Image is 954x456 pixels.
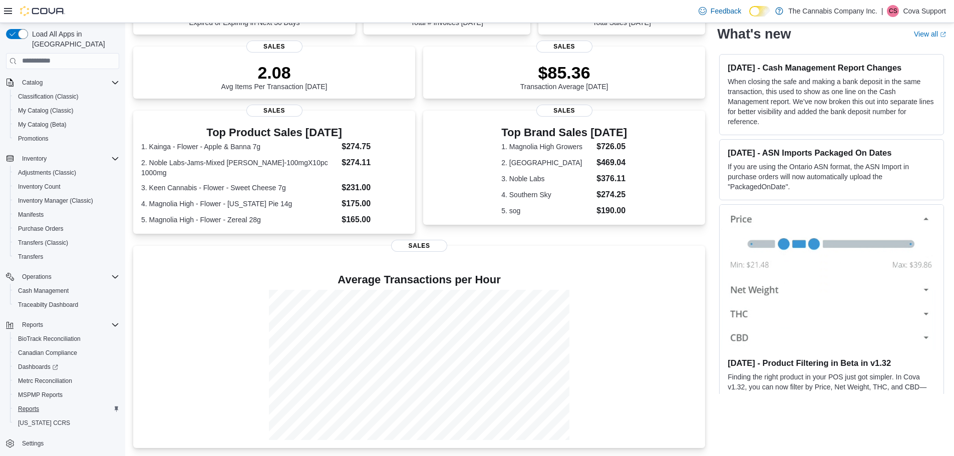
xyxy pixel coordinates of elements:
[18,253,43,261] span: Transfers
[520,63,608,91] div: Transaction Average [DATE]
[2,318,123,332] button: Reports
[18,335,81,343] span: BioTrack Reconciliation
[10,180,123,194] button: Inventory Count
[14,91,83,103] a: Classification (Classic)
[14,181,119,193] span: Inventory Count
[246,41,302,53] span: Sales
[18,107,74,115] span: My Catalog (Classic)
[18,169,76,177] span: Adjustments (Classic)
[10,360,123,374] a: Dashboards
[914,30,946,38] a: View allExternal link
[14,133,53,145] a: Promotions
[18,239,68,247] span: Transfers (Classic)
[501,190,592,200] dt: 4. Southern Sky
[14,91,119,103] span: Classification (Classic)
[596,141,627,153] dd: $726.05
[18,319,119,331] span: Reports
[728,77,935,127] p: When closing the safe and making a bank deposit in the same transaction, this used to show as one...
[18,271,119,283] span: Operations
[10,90,123,104] button: Classification (Classic)
[14,361,119,373] span: Dashboards
[18,287,69,295] span: Cash Management
[14,119,119,131] span: My Catalog (Beta)
[18,437,48,449] a: Settings
[14,251,47,263] a: Transfers
[10,284,123,298] button: Cash Management
[14,403,119,415] span: Reports
[10,132,123,146] button: Promotions
[14,223,68,235] a: Purchase Orders
[14,361,62,373] a: Dashboards
[14,209,48,221] a: Manifests
[501,158,592,168] dt: 2. [GEOGRAPHIC_DATA]
[695,1,745,21] a: Feedback
[14,285,119,297] span: Cash Management
[596,205,627,217] dd: $190.00
[141,158,338,178] dt: 2. Noble Labs-Jams-Mixed [PERSON_NAME]-100mgX10pc 1000mg
[536,41,592,53] span: Sales
[2,270,123,284] button: Operations
[596,157,627,169] dd: $469.04
[14,105,78,117] a: My Catalog (Classic)
[10,208,123,222] button: Manifests
[18,197,93,205] span: Inventory Manager (Classic)
[18,349,77,357] span: Canadian Compliance
[14,167,80,179] a: Adjustments (Classic)
[501,206,592,216] dt: 5. sog
[18,153,119,165] span: Inventory
[342,198,407,210] dd: $175.00
[342,214,407,226] dd: $165.00
[18,211,44,219] span: Manifests
[18,135,49,143] span: Promotions
[22,273,52,281] span: Operations
[14,347,81,359] a: Canadian Compliance
[18,301,78,309] span: Traceabilty Dashboard
[18,153,51,165] button: Inventory
[10,332,123,346] button: BioTrack Reconciliation
[342,182,407,194] dd: $231.00
[10,166,123,180] button: Adjustments (Classic)
[788,5,877,17] p: The Cannabis Company Inc.
[14,403,43,415] a: Reports
[536,105,592,117] span: Sales
[520,63,608,83] p: $85.36
[14,167,119,179] span: Adjustments (Classic)
[2,76,123,90] button: Catalog
[501,174,592,184] dt: 3. Noble Labs
[10,388,123,402] button: MSPMP Reports
[18,419,70,427] span: [US_STATE] CCRS
[246,105,302,117] span: Sales
[22,321,43,329] span: Reports
[903,5,946,17] p: Cova Support
[14,119,71,131] a: My Catalog (Beta)
[14,105,119,117] span: My Catalog (Classic)
[10,194,123,208] button: Inventory Manager (Classic)
[14,285,73,297] a: Cash Management
[18,121,67,129] span: My Catalog (Beta)
[728,372,935,422] p: Finding the right product in your POS just got simpler. In Cova v1.32, you can now filter by Pric...
[10,298,123,312] button: Traceabilty Dashboard
[28,29,119,49] span: Load All Apps in [GEOGRAPHIC_DATA]
[391,240,447,252] span: Sales
[14,389,119,401] span: MSPMP Reports
[14,417,74,429] a: [US_STATE] CCRS
[10,222,123,236] button: Purchase Orders
[18,271,56,283] button: Operations
[18,377,72,385] span: Metrc Reconciliation
[889,5,897,17] span: CS
[501,142,592,152] dt: 1. Magnolia High Growers
[141,274,697,286] h4: Average Transactions per Hour
[940,32,946,38] svg: External link
[596,189,627,201] dd: $274.25
[10,104,123,118] button: My Catalog (Classic)
[10,374,123,388] button: Metrc Reconciliation
[20,6,65,16] img: Cova
[14,417,119,429] span: Washington CCRS
[14,209,119,221] span: Manifests
[22,155,47,163] span: Inventory
[881,5,883,17] p: |
[10,402,123,416] button: Reports
[18,405,39,413] span: Reports
[141,215,338,225] dt: 5. Magnolia High - Flower - Zereal 28g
